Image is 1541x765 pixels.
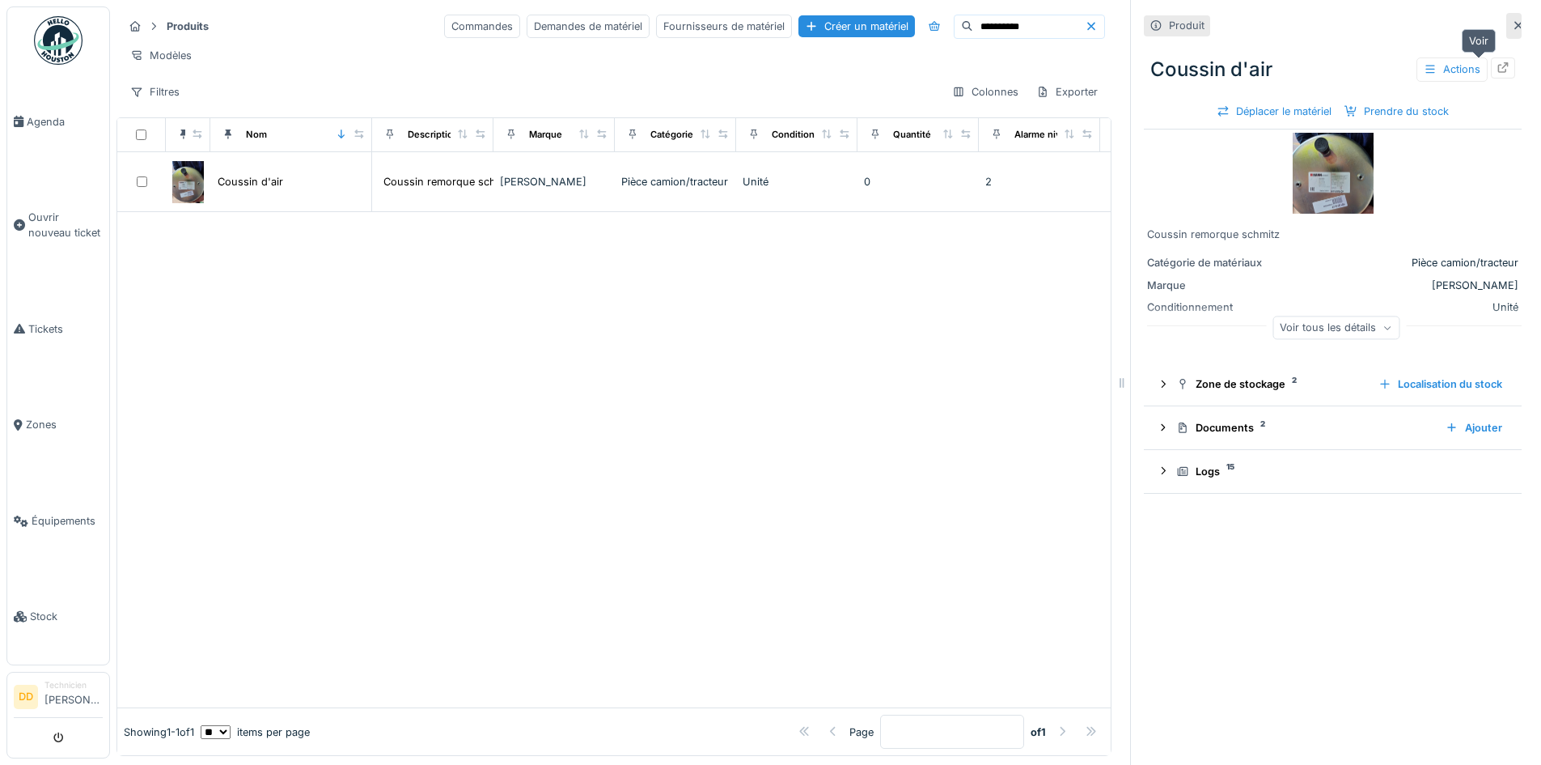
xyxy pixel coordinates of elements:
[201,725,310,740] div: items per page
[527,15,650,38] div: Demandes de matériel
[44,679,103,691] div: Technicien
[985,174,1094,189] div: 2
[14,679,103,718] a: DD Technicien[PERSON_NAME]
[124,725,194,740] div: Showing 1 - 1 of 1
[849,725,874,740] div: Page
[1031,725,1046,740] strong: of 1
[30,609,103,624] span: Stock
[160,19,215,34] strong: Produits
[1144,49,1522,91] div: Coussin d'air
[743,174,851,189] div: Unité
[1272,316,1399,339] div: Voir tous les détails
[444,15,520,38] div: Commandes
[1210,100,1338,122] div: Déplacer le matériel
[44,679,103,714] li: [PERSON_NAME]
[1462,29,1496,53] div: Voir
[1014,128,1095,142] div: Alarme niveau bas
[1147,255,1268,270] div: Catégorie de matériaux
[893,128,931,142] div: Quantité
[1372,373,1509,395] div: Localisation du stock
[1275,255,1518,270] div: Pièce camion/tracteur
[7,569,109,665] a: Stock
[32,513,103,529] span: Équipements
[529,128,562,142] div: Marque
[650,128,693,142] div: Catégorie
[1150,413,1515,443] summary: Documents2Ajouter
[7,281,109,377] a: Tickets
[798,15,915,37] div: Créer un matériel
[772,128,849,142] div: Conditionnement
[7,377,109,474] a: Zones
[34,16,83,65] img: Badge_color-CXgf-gQk.svg
[7,74,109,170] a: Agenda
[945,80,1026,104] div: Colonnes
[1150,369,1515,399] summary: Zone de stockage2Localisation du stock
[1293,133,1374,214] img: Coussin d'air
[1176,464,1502,479] div: Logs
[1338,100,1455,122] div: Prendre du stock
[28,321,103,337] span: Tickets
[1439,417,1509,439] div: Ajouter
[1147,278,1268,293] div: Marque
[408,128,459,142] div: Description
[1169,18,1204,33] div: Produit
[7,170,109,282] a: Ouvrir nouveau ticket
[123,80,187,104] div: Filtres
[172,161,204,203] img: Coussin d'air
[26,417,103,432] span: Zones
[1275,278,1518,293] div: [PERSON_NAME]
[1147,227,1518,242] div: Coussin remorque schmitz
[246,128,267,142] div: Nom
[1029,80,1105,104] div: Exporter
[1147,300,1268,315] div: Conditionnement
[383,174,516,189] div: Coussin remorque schmitz
[14,685,38,709] li: DD
[218,174,283,189] div: Coussin d'air
[1275,300,1518,315] div: Unité
[123,44,199,67] div: Modèles
[28,210,103,240] span: Ouvrir nouveau ticket
[500,174,608,189] div: [PERSON_NAME]
[27,114,103,130] span: Agenda
[1176,420,1433,436] div: Documents
[621,174,730,189] div: Pièce camion/tracteur
[1150,457,1515,487] summary: Logs15
[864,174,972,189] div: 0
[656,15,792,38] div: Fournisseurs de matériel
[7,473,109,569] a: Équipements
[1176,376,1365,392] div: Zone de stockage
[1416,57,1488,81] div: Actions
